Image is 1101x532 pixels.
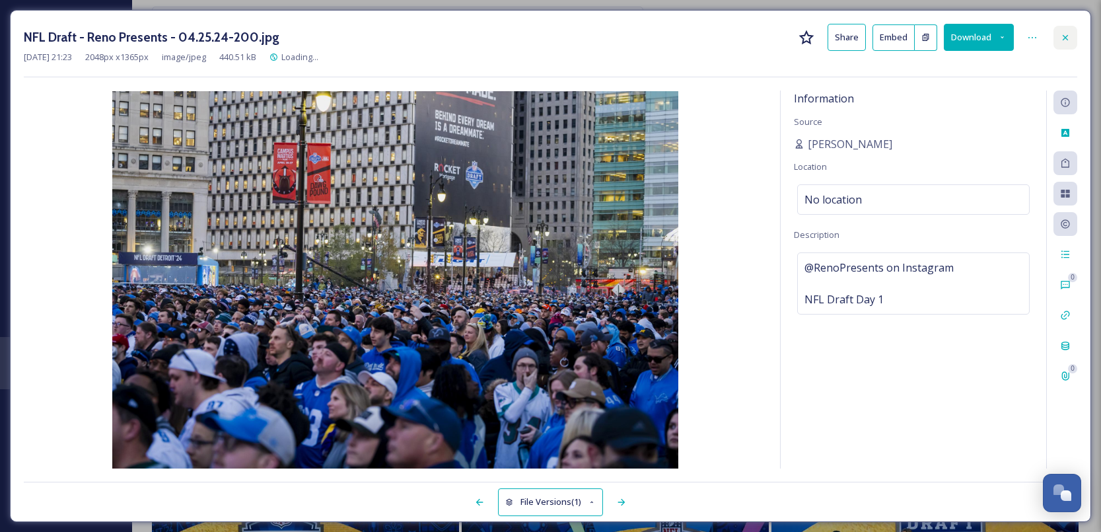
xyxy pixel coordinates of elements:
span: Information [794,91,854,106]
span: [DATE] 21:23 [24,51,72,63]
span: 440.51 kB [219,51,256,63]
span: Source [794,116,822,128]
span: image/jpeg [162,51,206,63]
button: File Versions(1) [498,488,604,515]
button: Embed [872,24,915,51]
span: 2048 px x 1365 px [85,51,149,63]
span: Loading... [281,51,318,63]
span: [PERSON_NAME] [808,136,892,152]
button: Share [828,24,866,51]
div: 0 [1068,364,1077,373]
img: NFL%20Draft%20-%20Reno%20Presents%20-%2004.25.24-200.jpg [24,91,767,469]
span: Location [794,161,827,172]
h3: NFL Draft - Reno Presents - 04.25.24-200.jpg [24,28,279,47]
button: Download [944,24,1014,51]
span: No location [804,192,862,208]
div: 0 [1068,273,1077,282]
span: Description [794,229,839,241]
span: @RenoPresents on Instagram NFL Draft Day 1 [804,260,954,307]
button: Open Chat [1043,474,1081,512]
